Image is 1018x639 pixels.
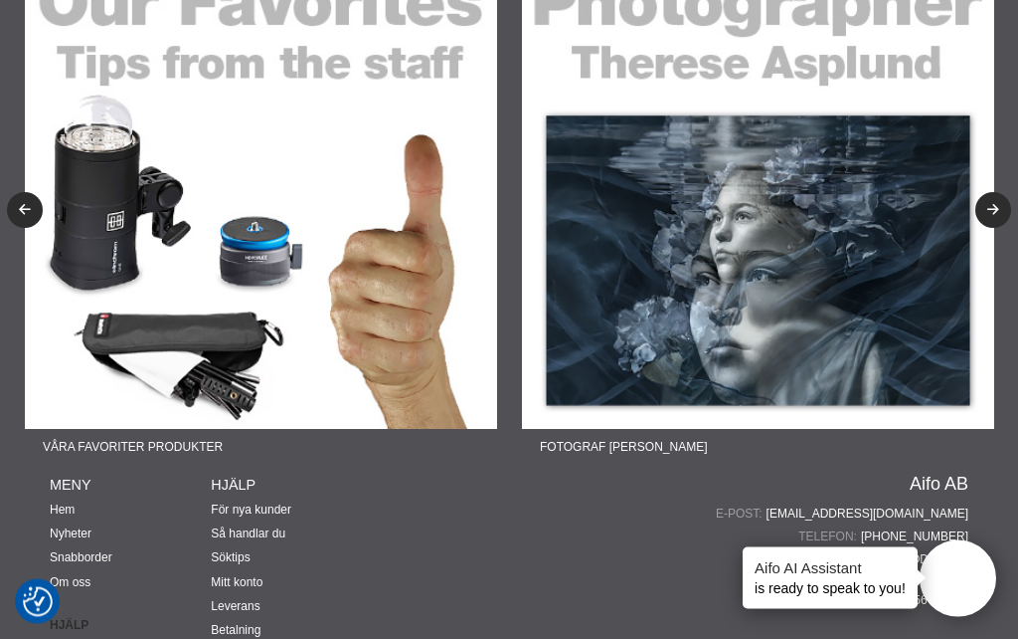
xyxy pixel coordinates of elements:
a: Betalning [211,624,260,638]
a: Snabborder [50,551,112,565]
a: Hem [50,504,75,518]
strong: Hjälp [50,617,161,635]
img: Revisit consent button [23,587,53,617]
h4: Aifo AI Assistant [755,557,906,578]
a: Så handlar du [211,528,285,541]
h4: Meny [50,476,161,496]
span: E-post: [716,506,766,524]
a: Nyheter [50,528,91,541]
a: Söktips [211,551,250,565]
h4: Hjälp [211,476,316,496]
button: Samtyckesinställningar [23,584,53,620]
a: För nya kunder [211,504,291,518]
div: is ready to speak to you! [743,547,918,609]
span: Telefon: [798,529,861,546]
span: Våra favoriter produkter [25,430,241,466]
a: [EMAIL_ADDRESS][DOMAIN_NAME] [766,506,968,524]
a: Leverans [211,600,259,614]
a: [PHONE_NUMBER] [861,529,968,546]
a: Om oss [50,576,90,590]
button: Previous [7,193,43,229]
a: Mitt konto [211,576,262,590]
button: Next [975,193,1011,229]
span: Fotograf [PERSON_NAME] [522,430,725,466]
a: Aifo AB [910,476,968,494]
